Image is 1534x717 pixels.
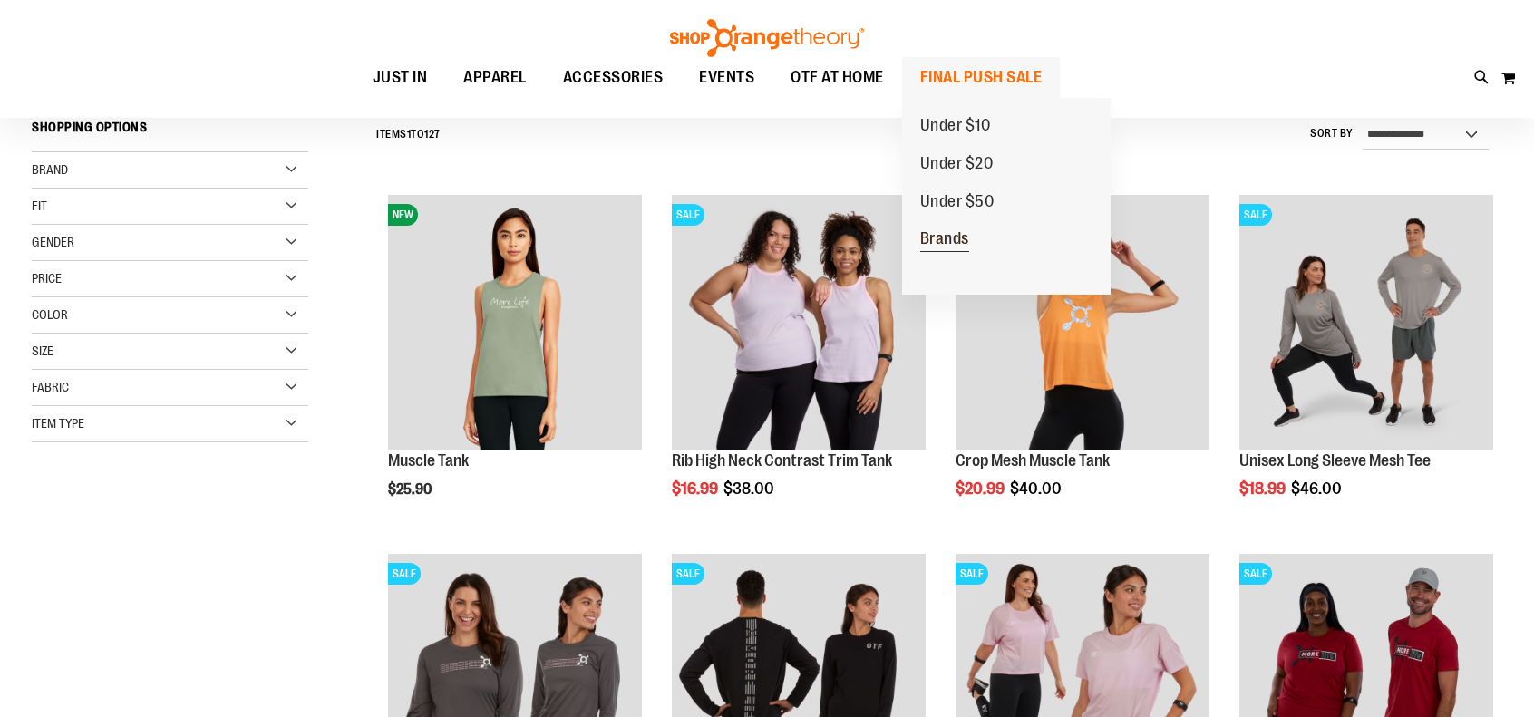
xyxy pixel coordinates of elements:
span: $46.00 [1291,480,1345,498]
a: Rib High Neck Contrast Trim Tank [672,451,892,470]
span: $20.99 [956,480,1007,498]
span: Brands [920,229,969,252]
a: Muscle Tank [388,451,469,470]
span: $25.90 [388,481,434,498]
a: Under $20 [902,145,1012,183]
span: $38.00 [723,480,777,498]
span: SALE [1239,204,1272,226]
span: $18.99 [1239,480,1288,498]
span: SALE [1239,563,1272,585]
span: SALE [388,563,421,585]
span: Brand [32,162,68,177]
img: Rib Tank w/ Contrast Binding primary image [672,195,926,449]
a: JUST IN [354,57,446,99]
span: Under $10 [920,116,991,139]
div: product [947,186,1218,543]
span: Under $50 [920,192,995,215]
span: Item Type [32,416,84,431]
span: FINAL PUSH SALE [920,57,1043,98]
div: product [379,186,651,543]
ul: FINAL PUSH SALE [902,98,1111,295]
a: APPAREL [445,57,545,98]
a: Brands [902,220,987,258]
span: $16.99 [672,480,721,498]
span: NEW [388,204,418,226]
a: ACCESSORIES [545,57,682,99]
img: Crop Mesh Muscle Tank primary image [956,195,1209,449]
img: Shop Orangetheory [667,19,867,57]
a: Muscle TankNEW [388,195,642,451]
label: Sort By [1310,126,1354,141]
span: Fit [32,199,47,213]
a: Unisex Long Sleeve Mesh Tee primary imageSALE [1239,195,1493,451]
span: SALE [672,563,704,585]
a: Crop Mesh Muscle Tank primary imageSALE [956,195,1209,451]
a: OTF AT HOME [772,57,902,99]
span: Color [32,307,68,322]
a: EVENTS [681,57,772,99]
img: Muscle Tank [388,195,642,449]
span: SALE [956,563,988,585]
span: OTF AT HOME [791,57,884,98]
div: product [663,186,935,543]
a: Crop Mesh Muscle Tank [956,451,1110,470]
span: JUST IN [373,57,428,98]
h2: Items to [376,121,441,149]
span: ACCESSORIES [563,57,664,98]
a: Rib Tank w/ Contrast Binding primary imageSALE [672,195,926,451]
span: EVENTS [699,57,754,98]
a: Unisex Long Sleeve Mesh Tee [1239,451,1431,470]
span: Gender [32,235,74,249]
span: Under $20 [920,154,994,177]
span: Price [32,271,62,286]
span: 1 [407,128,412,140]
span: Fabric [32,380,69,394]
span: SALE [672,204,704,226]
span: APPAREL [463,57,527,98]
a: FINAL PUSH SALE [902,57,1061,99]
span: $40.00 [1010,480,1064,498]
span: Size [32,344,53,358]
div: product [1230,186,1502,543]
strong: Shopping Options [32,111,308,152]
span: 127 [424,128,441,140]
a: Under $10 [902,107,1009,145]
a: Under $50 [902,183,1013,221]
img: Unisex Long Sleeve Mesh Tee primary image [1239,195,1493,449]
